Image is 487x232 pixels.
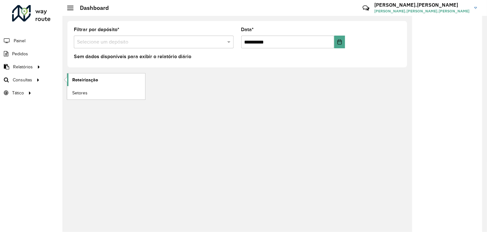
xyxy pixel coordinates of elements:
a: Contato Rápido [359,1,373,15]
span: Consultas [13,77,32,83]
label: Filtrar por depósito [74,26,119,33]
label: Sem dados disponíveis para exibir o relatório diário [74,53,191,60]
label: Data [241,26,254,33]
span: Painel [14,38,25,44]
span: Setores [72,90,88,96]
a: Roteirização [67,73,145,86]
span: Tático [12,90,24,96]
h2: Dashboard [74,4,109,11]
span: Relatórios [13,64,33,70]
h3: [PERSON_NAME].[PERSON_NAME] [374,2,469,8]
a: Setores [67,86,145,99]
span: Pedidos [12,51,28,57]
span: Roteirização [72,77,98,83]
button: Choose Date [334,36,345,48]
span: [PERSON_NAME].[PERSON_NAME].[PERSON_NAME] [374,8,469,14]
